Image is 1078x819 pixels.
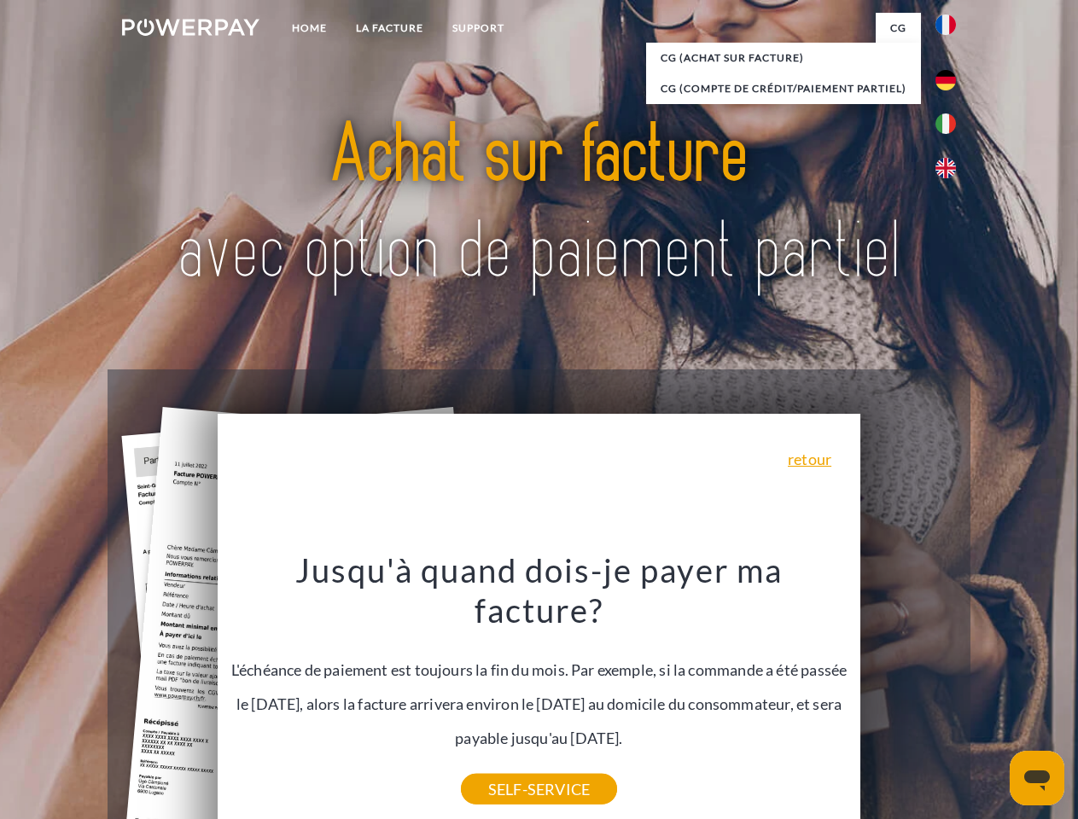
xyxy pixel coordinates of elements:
[277,13,341,44] a: Home
[228,549,851,631] h3: Jusqu'à quand dois-je payer ma facture?
[876,13,921,44] a: CG
[438,13,519,44] a: Support
[461,774,617,804] a: SELF-SERVICE
[122,19,259,36] img: logo-powerpay-white.svg
[228,549,851,789] div: L'échéance de paiement est toujours la fin du mois. Par exemple, si la commande a été passée le [...
[341,13,438,44] a: LA FACTURE
[935,70,956,90] img: de
[935,15,956,35] img: fr
[788,451,831,467] a: retour
[935,158,956,178] img: en
[646,43,921,73] a: CG (achat sur facture)
[163,82,915,327] img: title-powerpay_fr.svg
[935,113,956,134] img: it
[1010,751,1064,805] iframe: Button to launch messaging window
[646,73,921,104] a: CG (Compte de crédit/paiement partiel)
